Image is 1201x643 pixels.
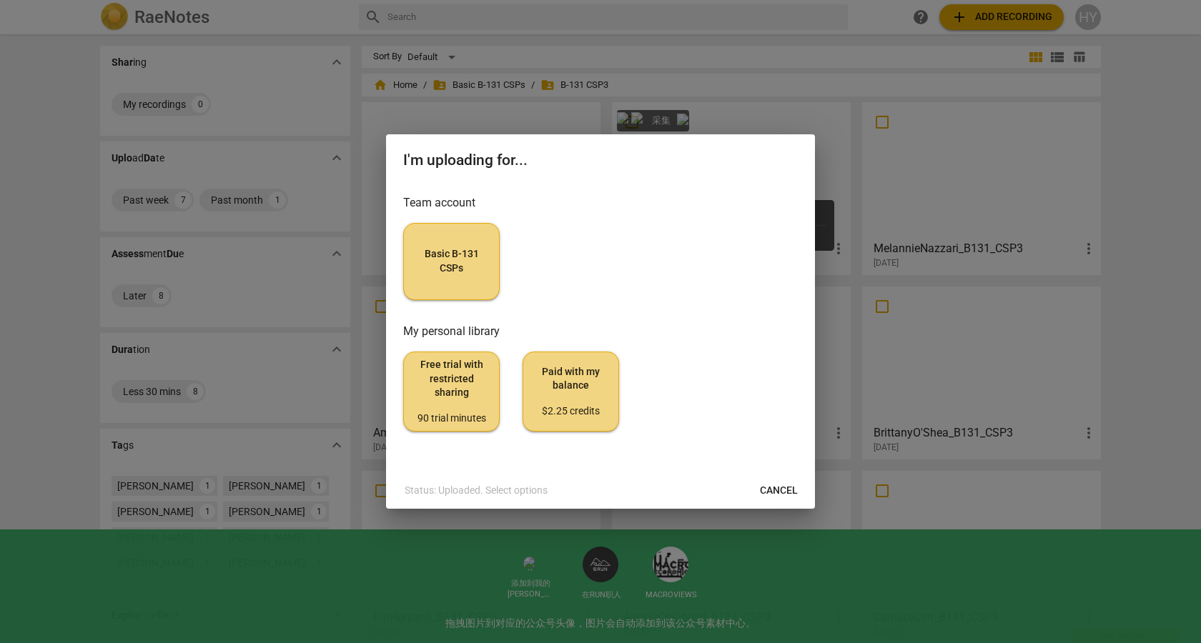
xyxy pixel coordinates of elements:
button: Cancel [748,477,809,503]
h2: I'm uploading for... [403,151,798,169]
h3: Team account [403,194,798,211]
span: Cancel [760,484,798,498]
div: 90 trial minutes [415,412,488,426]
span: Paid with my balance [535,365,607,419]
button: Basic B-131 CSPs [403,223,500,300]
button: Free trial with restricted sharing90 trial minutes [403,352,500,432]
h3: My personal library [403,323,798,340]
span: Free trial with restricted sharing [415,358,488,425]
div: $2.25 credits [535,404,607,419]
span: Basic B-131 CSPs [415,247,488,275]
p: Status: Uploaded. Select options [405,483,548,498]
button: Paid with my balance$2.25 credits [523,352,619,432]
